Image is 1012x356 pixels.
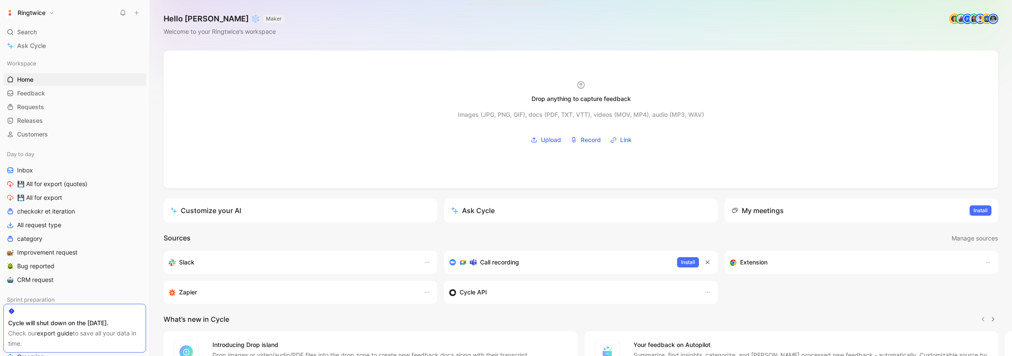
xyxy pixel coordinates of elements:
[5,247,15,258] button: 🐌
[17,276,54,284] span: CRM request
[620,135,632,145] span: Link
[963,15,972,23] div: F
[3,219,146,231] a: All request type
[170,205,241,216] div: Customize your AI
[5,261,15,271] button: 🪲
[17,207,75,216] span: checkokr et iteration
[17,166,33,175] span: Inbox
[164,199,437,222] a: Customize your AI
[8,318,141,328] div: Cycle will shut down on the [DATE].
[3,57,146,70] div: Workspace
[169,257,415,267] div: Sync your customers, send feedback and get updates in Slack
[17,103,44,111] span: Requests
[444,199,718,222] button: Ask Cycle
[3,7,57,19] button: RingtwiceRingtwice
[263,15,284,23] button: MAKER
[973,206,988,215] span: Install
[531,94,631,104] div: Drop anything to capture feedback
[7,249,14,256] img: 🐌
[3,164,146,177] a: Inbox
[460,287,487,297] h3: Cycle API
[458,110,704,120] div: Images (JPG, PNG, GIF), docs (PDF, TXT, VTT), videos (MOV, MP4), audio (MP3, WAV)
[3,260,146,273] a: 🪲Bug reported
[3,73,146,86] a: Home
[3,101,146,113] a: Requests
[449,287,696,297] div: Sync customers & send feedback from custom sources. Get inspired by our favorite use case
[3,232,146,245] a: category
[17,75,33,84] span: Home
[7,276,14,283] img: 🤖
[567,133,604,146] button: Record
[541,135,561,145] span: Upload
[17,130,48,139] span: Customers
[989,15,997,23] img: avatar
[950,15,959,23] img: avatar
[3,148,146,160] div: Day to day
[3,293,146,306] div: Sprint preparation
[607,133,635,146] button: Link
[169,287,415,297] div: Capture feedback from thousands of sources with Zapier (survey results, recordings, sheets, etc).
[976,15,985,23] img: avatar
[3,128,146,141] a: Customers
[17,262,54,270] span: Bug reported
[5,275,15,285] button: 🤖
[179,287,197,297] h3: Zapier
[740,257,767,267] h3: Extension
[212,340,529,350] h4: Introducing Drop island
[164,14,284,24] h1: Hello [PERSON_NAME] ❄️
[3,87,146,100] a: Feedback
[970,15,978,23] img: avatar
[164,314,229,324] h2: What’s new in Cycle
[17,193,62,202] span: 💾 All for export
[17,116,43,125] span: Releases
[164,233,191,244] h2: Sources
[957,15,965,23] img: avatar
[7,295,55,304] span: Sprint preparation
[17,221,61,229] span: All request type
[982,15,991,23] img: avatar
[17,180,87,188] span: 💾 All for export (quotes)
[633,340,988,350] h4: Your feedback on Autopilot
[3,191,146,204] a: 💾 All for export
[7,263,14,270] img: 🪲
[6,9,14,17] img: Ringtwice
[3,273,146,286] a: 🤖CRM request
[7,59,36,68] span: Workspace
[8,328,141,349] div: Check our to save all your data in time.
[3,39,146,52] a: Ask Cycle
[3,178,146,190] a: 💾 All for export (quotes)
[528,133,564,146] button: Upload
[18,9,45,17] h1: Ringtwice
[951,233,998,244] button: Manage sources
[3,246,146,259] a: 🐌Improvement request
[451,205,495,216] div: Ask Cycle
[7,150,34,158] span: Day to day
[730,257,976,267] div: Capture feedback from anywhere on the web
[17,89,45,98] span: Feedback
[731,205,784,216] div: My meetings
[677,257,699,267] button: Install
[581,135,601,145] span: Record
[37,329,73,337] a: export guide
[3,26,146,39] div: Search
[179,257,194,267] h3: Slack
[3,205,146,218] a: checkokr et iteration
[164,27,284,37] div: Welcome to your Ringtwice’s workspace
[952,233,998,243] span: Manage sources
[970,205,991,216] button: Install
[17,234,42,243] span: category
[17,248,78,257] span: Improvement request
[3,148,146,286] div: Day to dayInbox💾 All for export (quotes)💾 All for exportcheckokr et iterationAll request typecate...
[449,257,670,267] div: Record & transcribe meetings from Zoom, Meet & Teams.
[3,114,146,127] a: Releases
[681,258,695,267] span: Install
[17,41,46,51] span: Ask Cycle
[480,257,519,267] h3: Call recording
[17,27,37,37] span: Search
